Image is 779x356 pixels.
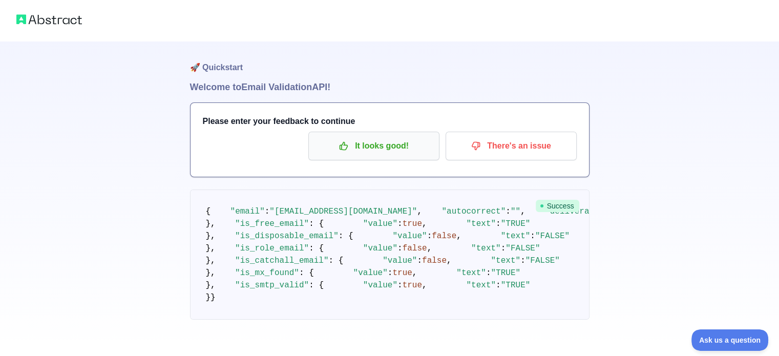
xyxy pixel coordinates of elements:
[363,244,397,253] span: "value"
[496,219,501,228] span: :
[412,268,417,278] span: ,
[501,219,531,228] span: "TRUE"
[397,281,403,290] span: :
[403,281,422,290] span: true
[486,268,491,278] span: :
[520,207,525,216] span: ,
[353,268,388,278] span: "value"
[339,232,353,241] span: : {
[299,268,314,278] span: : {
[520,256,525,265] span: :
[441,207,506,216] span: "autocorrect"
[363,281,397,290] span: "value"
[230,207,265,216] span: "email"
[403,244,427,253] span: false
[417,256,422,265] span: :
[417,207,422,216] span: ,
[203,115,577,128] h3: Please enter your feedback to continue
[397,244,403,253] span: :
[491,268,520,278] span: "TRUE"
[403,219,422,228] span: true
[235,256,328,265] span: "is_catchall_email"
[545,207,624,216] span: "deliverability"
[422,219,427,228] span: ,
[206,207,211,216] span: {
[432,232,456,241] span: false
[691,329,769,351] iframe: Toggle Customer Support
[466,281,496,290] span: "text"
[501,232,531,241] span: "text"
[235,244,309,253] span: "is_role_email"
[446,132,577,160] button: There's an issue
[471,244,501,253] span: "text"
[309,244,324,253] span: : {
[422,281,427,290] span: ,
[535,232,570,241] span: "FALSE"
[235,268,299,278] span: "is_mx_found"
[392,268,412,278] span: true
[506,244,540,253] span: "FALSE"
[456,268,486,278] span: "text"
[453,137,569,155] p: There's an issue
[447,256,452,265] span: ,
[397,219,403,228] span: :
[329,256,344,265] span: : {
[392,232,427,241] span: "value"
[506,207,511,216] span: :
[530,232,535,241] span: :
[525,256,560,265] span: "FALSE"
[309,281,324,290] span: : {
[235,219,309,228] span: "is_free_email"
[466,219,496,228] span: "text"
[309,219,324,228] span: : {
[316,137,432,155] p: It looks good!
[511,207,520,216] span: ""
[427,244,432,253] span: ,
[501,244,506,253] span: :
[427,232,432,241] span: :
[265,207,270,216] span: :
[422,256,447,265] span: false
[235,232,339,241] span: "is_disposable_email"
[496,281,501,290] span: :
[536,200,579,212] span: Success
[456,232,461,241] span: ,
[363,219,397,228] span: "value"
[190,80,589,94] h1: Welcome to Email Validation API!
[308,132,439,160] button: It looks good!
[190,41,589,80] h1: 🚀 Quickstart
[383,256,417,265] span: "value"
[269,207,417,216] span: "[EMAIL_ADDRESS][DOMAIN_NAME]"
[388,268,393,278] span: :
[16,12,82,27] img: Abstract logo
[235,281,309,290] span: "is_smtp_valid"
[491,256,520,265] span: "text"
[501,281,531,290] span: "TRUE"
